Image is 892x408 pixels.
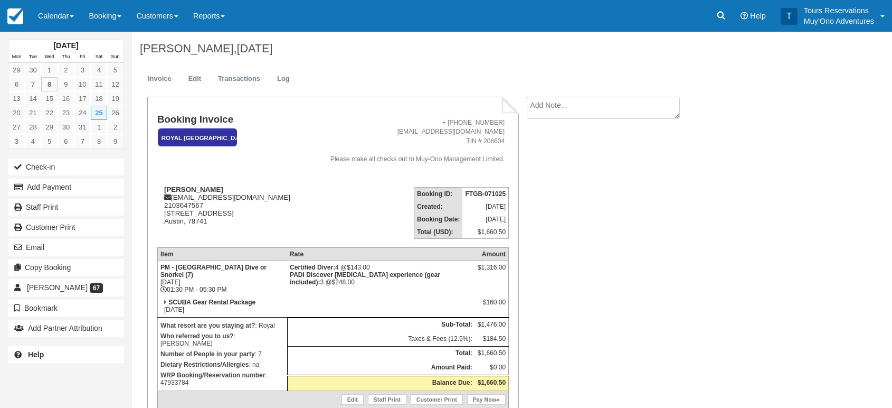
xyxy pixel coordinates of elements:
a: 9 [58,77,74,91]
th: Sat [91,51,107,63]
th: Created: [414,200,463,213]
b: Help [28,350,44,359]
p: : [PERSON_NAME] [160,331,284,349]
p: : na [160,359,284,370]
a: 28 [25,120,41,134]
span: $248.00 [332,279,355,286]
a: Log [269,69,298,89]
strong: FTGB-071025 [465,190,506,198]
strong: [PERSON_NAME] [164,186,223,193]
strong: [DATE] [53,41,78,50]
th: Booking ID: [414,187,463,200]
a: 5 [107,63,124,77]
td: [DATE] [462,213,508,226]
th: Total: [287,347,475,361]
a: 9 [107,134,124,149]
a: 26 [107,106,124,120]
a: 1 [41,63,58,77]
a: 20 [8,106,25,120]
a: 12 [107,77,124,91]
a: Edit [341,394,364,405]
th: Fri [74,51,91,63]
th: Amount [475,247,509,261]
a: Customer Print [411,394,463,405]
a: 2 [58,63,74,77]
a: 18 [91,91,107,106]
strong: Who referred you to us? [160,332,234,340]
strong: Number of People in your party [160,350,255,358]
h1: [PERSON_NAME], [140,42,793,55]
a: 4 [91,63,107,77]
a: 25 [91,106,107,120]
td: [DATE] 01:30 PM - 05:30 PM [157,261,287,296]
td: Taxes & Fees (12.5%): [287,332,475,347]
th: Tue [25,51,41,63]
a: 2 [107,120,124,134]
a: 7 [25,77,41,91]
th: Sun [107,51,124,63]
a: 1 [91,120,107,134]
div: $160.00 [478,299,506,314]
th: Balance Due: [287,376,475,391]
strong: Dietary Restrictions/Allergies [160,361,249,368]
a: 27 [8,120,25,134]
a: 16 [58,91,74,106]
td: $184.50 [475,332,509,347]
td: $0.00 [475,361,509,376]
p: Tours Reservations [804,5,874,16]
a: Staff Print [8,199,124,216]
th: Total (USD): [414,226,463,239]
a: 15 [41,91,58,106]
a: 23 [58,106,74,120]
a: 31 [74,120,91,134]
button: Copy Booking [8,259,124,276]
a: Invoice [140,69,179,89]
i: Help [741,12,748,20]
a: 11 [91,77,107,91]
a: 4 [25,134,41,149]
a: Staff Print [368,394,406,405]
a: 6 [8,77,25,91]
a: 10 [74,77,91,91]
a: Help [8,346,124,363]
strong: SCUBA Gear Rental Package [168,299,255,306]
a: 3 [8,134,25,149]
a: 17 [74,91,91,106]
img: checkfront-main-nav-mini-logo.png [7,8,23,24]
div: [EMAIL_ADDRESS][DOMAIN_NAME] 2103647567 [STREET_ADDRESS] Austin, 78741 [157,186,306,238]
a: 24 [74,106,91,120]
td: [DATE] [462,200,508,213]
strong: $1,660.50 [478,379,506,386]
a: 29 [8,63,25,77]
a: 19 [107,91,124,106]
p: : 47933784 [160,370,284,388]
button: Add Partner Attribution [8,320,124,337]
strong: Certified Diver [290,264,335,271]
span: [DATE] [236,42,272,55]
button: Check-in [8,159,124,175]
th: Sub-Total: [287,318,475,332]
a: Pay Now [467,394,506,405]
span: Help [750,12,766,20]
th: Amount Paid: [287,361,475,376]
p: : Royal [160,320,284,331]
h1: Booking Invoice [157,114,306,125]
div: $1,316.00 [478,264,506,280]
strong: WRP Booking/Reservation number [160,372,265,379]
td: $1,660.50 [475,347,509,361]
a: 30 [58,120,74,134]
span: $143.00 [347,264,369,271]
a: 8 [91,134,107,149]
p: Muy'Ono Adventures [804,16,874,26]
div: T [781,8,798,25]
p: : 7 [160,349,284,359]
a: 5 [41,134,58,149]
th: Mon [8,51,25,63]
button: Email [8,239,124,256]
a: 6 [58,134,74,149]
a: 14 [25,91,41,106]
em: Royal [GEOGRAPHIC_DATA] [158,128,237,147]
strong: PADI Discover Scuba Diving experience (gear included) [290,271,440,286]
a: 21 [25,106,41,120]
th: Rate [287,247,475,261]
